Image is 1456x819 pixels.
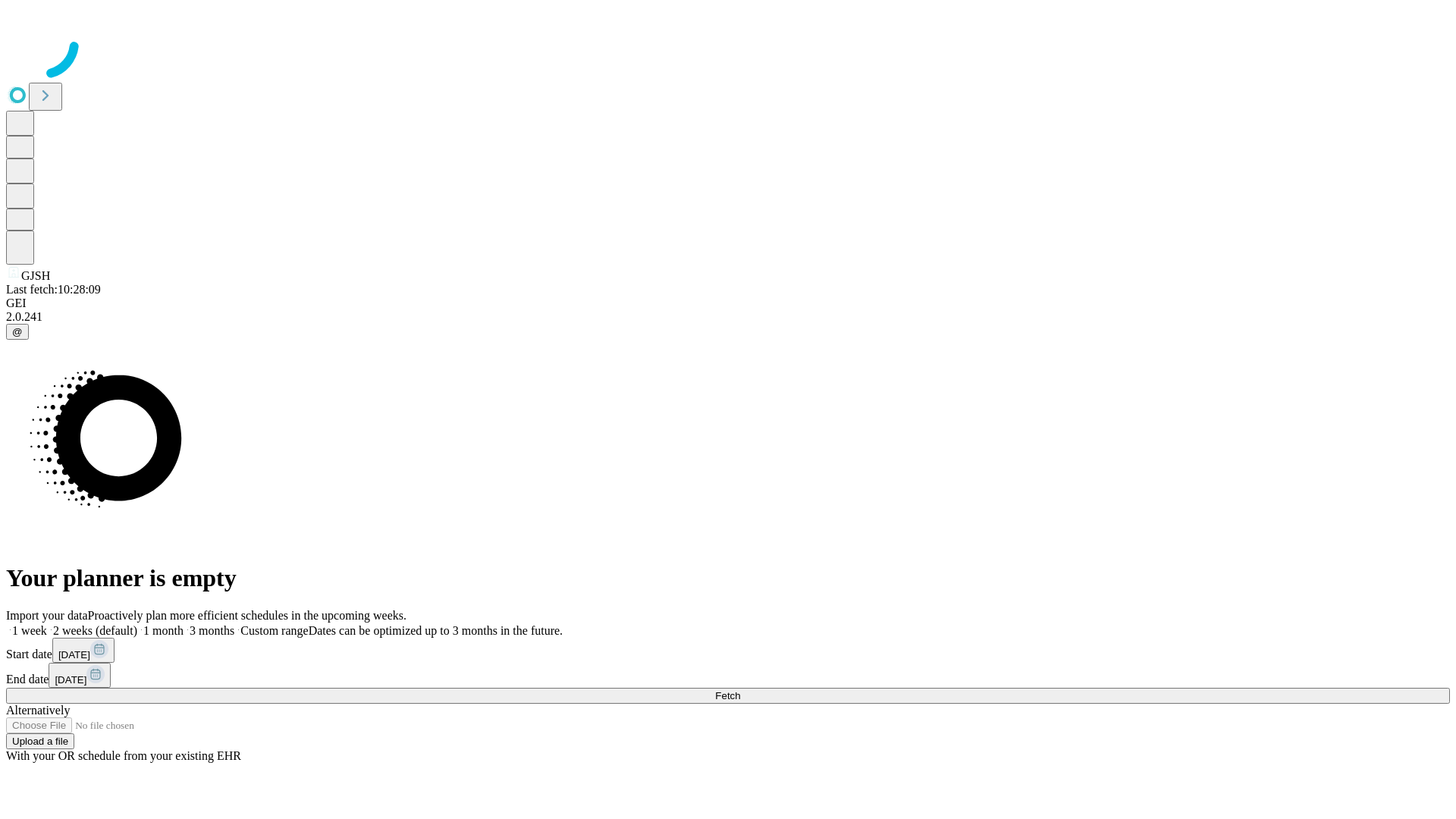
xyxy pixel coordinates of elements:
[6,733,74,749] button: Upload a file
[55,674,86,686] span: [DATE]
[6,310,1450,324] div: 2.0.241
[6,688,1450,704] button: Fetch
[21,269,50,282] span: GJSH
[6,609,88,622] span: Import your data
[190,624,234,637] span: 3 months
[52,638,115,663] button: [DATE]
[6,638,1450,663] div: Start date
[309,624,563,637] span: Dates can be optimized up to 3 months in the future.
[715,690,740,701] span: Fetch
[12,326,23,337] span: @
[6,663,1450,688] div: End date
[240,624,308,637] span: Custom range
[12,624,47,637] span: 1 week
[6,297,1450,310] div: GEI
[6,704,70,717] span: Alternatively
[6,749,241,762] span: With your OR schedule from your existing EHR
[6,283,101,296] span: Last fetch: 10:28:09
[58,649,90,661] span: [DATE]
[6,564,1450,592] h1: Your planner is empty
[88,609,406,622] span: Proactively plan more efficient schedules in the upcoming weeks.
[143,624,184,637] span: 1 month
[49,663,111,688] button: [DATE]
[6,324,29,340] button: @
[53,624,137,637] span: 2 weeks (default)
